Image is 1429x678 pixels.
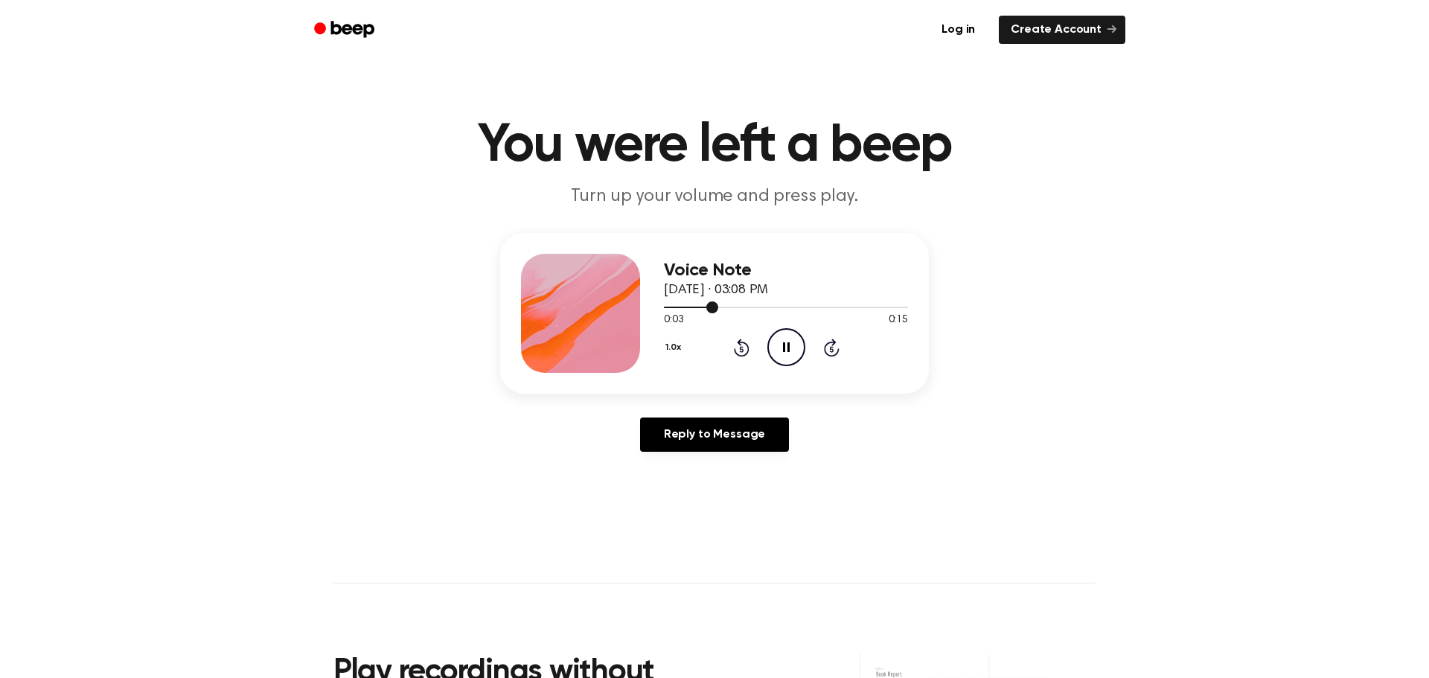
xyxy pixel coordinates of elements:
[664,335,686,360] button: 1.0x
[999,16,1125,44] a: Create Account
[664,284,768,297] span: [DATE] · 03:08 PM
[927,13,990,47] a: Log in
[640,418,789,452] a: Reply to Message
[429,185,1000,209] p: Turn up your volume and press play.
[304,16,388,45] a: Beep
[333,119,1096,173] h1: You were left a beep
[664,260,908,281] h3: Voice Note
[889,313,908,328] span: 0:15
[664,313,683,328] span: 0:03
